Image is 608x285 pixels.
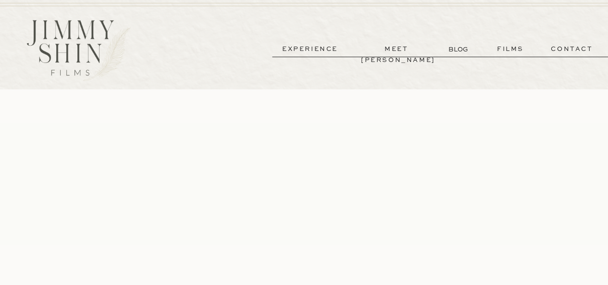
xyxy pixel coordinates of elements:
a: BLOG [448,44,470,54]
a: experience [274,44,346,55]
a: meet [PERSON_NAME] [361,44,432,55]
a: contact [537,44,607,55]
a: films [487,44,534,55]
